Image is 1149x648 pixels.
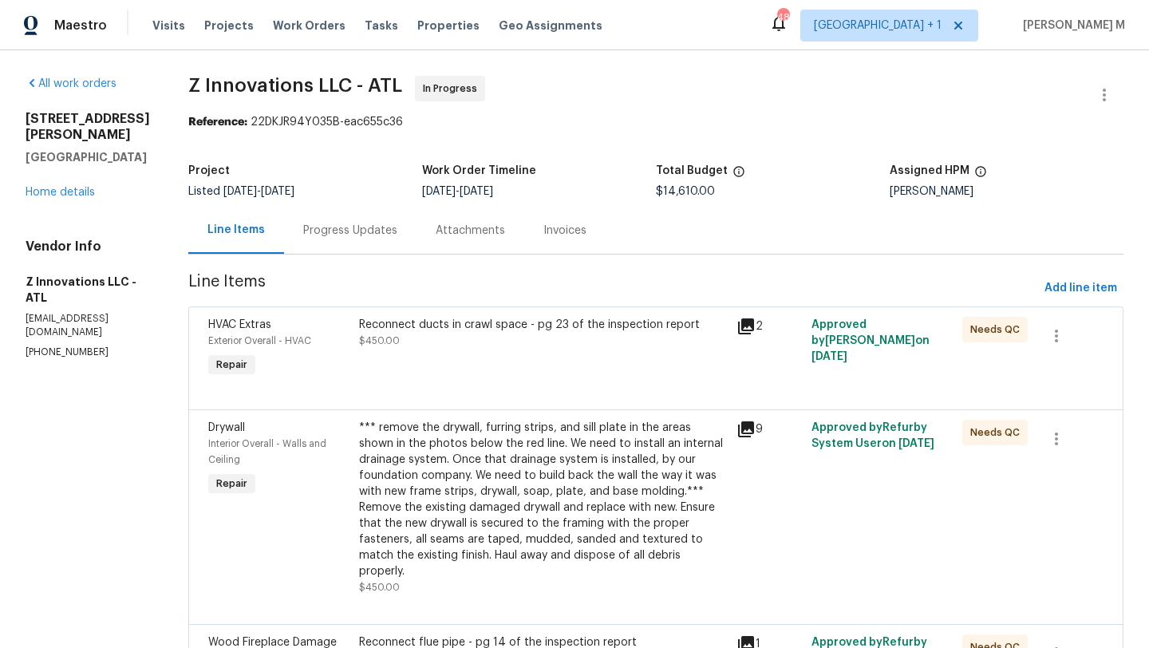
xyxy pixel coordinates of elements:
h5: [GEOGRAPHIC_DATA] [26,149,150,165]
span: Add line item [1044,279,1117,298]
span: Approved by [PERSON_NAME] on [811,319,930,362]
span: [DATE] [422,186,456,197]
p: [PHONE_NUMBER] [26,346,150,359]
span: HVAC Extras [208,319,271,330]
h4: Vendor Info [26,239,150,255]
h5: Assigned HPM [890,165,969,176]
b: Reference: [188,117,247,128]
span: Needs QC [970,322,1026,338]
div: [PERSON_NAME] [890,186,1123,197]
span: Work Orders [273,18,345,34]
a: Home details [26,187,95,198]
span: [DATE] [898,438,934,449]
span: Interior Overall - Walls and Ceiling [208,439,326,464]
span: - [223,186,294,197]
div: Invoices [543,223,586,239]
div: Line Items [207,222,265,238]
div: *** remove the drywall, furring strips, and sill plate in the areas shown in the photos below the... [359,420,727,579]
h5: Work Order Timeline [422,165,536,176]
span: [PERSON_NAME] M [1017,18,1125,34]
div: Attachments [436,223,505,239]
a: All work orders [26,78,116,89]
div: Progress Updates [303,223,397,239]
span: Exterior Overall - HVAC [208,336,311,346]
span: [GEOGRAPHIC_DATA] + 1 [814,18,942,34]
span: $450.00 [359,583,400,592]
button: Add line item [1038,274,1123,303]
span: [DATE] [811,351,847,362]
span: Properties [417,18,480,34]
span: Visits [152,18,185,34]
div: 2 [736,317,802,336]
span: Projects [204,18,254,34]
div: Reconnect ducts in crawl space - pg 23 of the inspection report [359,317,727,333]
span: Drywall [208,422,245,433]
span: Wood Fireplace Damage [208,637,337,648]
div: 9 [736,420,802,439]
span: [DATE] [223,186,257,197]
span: Geo Assignments [499,18,602,34]
span: Maestro [54,18,107,34]
span: Repair [210,357,254,373]
h5: Z Innovations LLC - ATL [26,274,150,306]
span: The total cost of line items that have been proposed by Opendoor. This sum includes line items th... [732,165,745,186]
span: - [422,186,493,197]
span: Needs QC [970,425,1026,441]
span: Line Items [188,274,1038,303]
h5: Project [188,165,230,176]
span: [DATE] [261,186,294,197]
span: The hpm assigned to this work order. [974,165,987,186]
p: [EMAIL_ADDRESS][DOMAIN_NAME] [26,312,150,339]
span: $14,610.00 [656,186,715,197]
span: Listed [188,186,294,197]
span: [DATE] [460,186,493,197]
span: Tasks [365,20,398,31]
div: 22DKJR94Y035B-eac655c36 [188,114,1123,130]
div: 48 [777,10,788,26]
span: Approved by Refurby System User on [811,422,934,449]
span: Z Innovations LLC - ATL [188,76,402,95]
span: $450.00 [359,336,400,346]
h5: Total Budget [656,165,728,176]
span: Repair [210,476,254,492]
span: In Progress [423,81,484,97]
h2: [STREET_ADDRESS][PERSON_NAME] [26,111,150,143]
